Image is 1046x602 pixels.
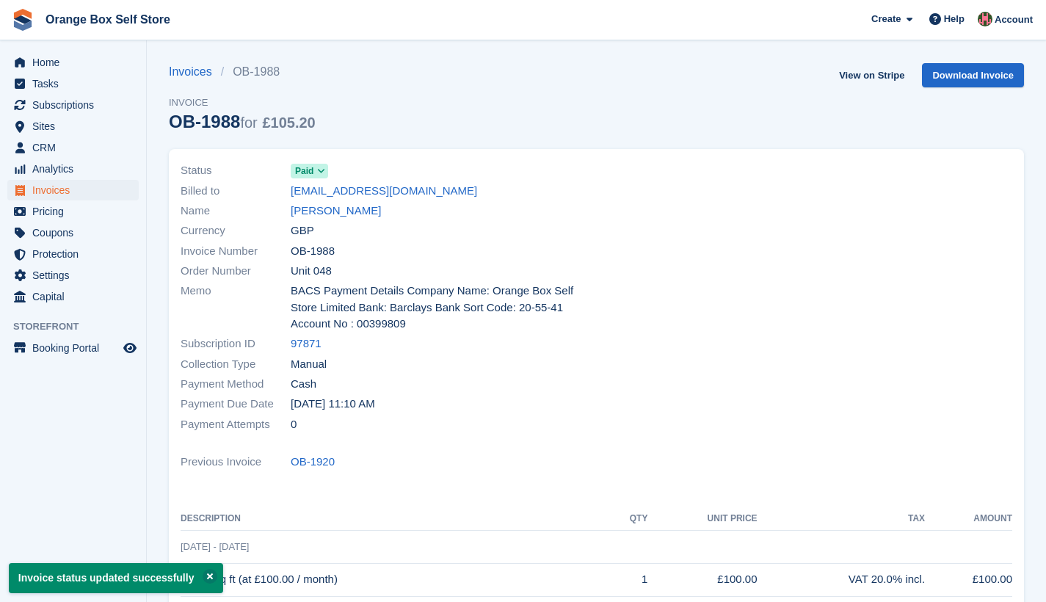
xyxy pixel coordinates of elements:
span: Cash [291,376,316,393]
td: 1 × 50 sq ft (at £100.00 / month) [181,563,608,596]
a: Preview store [121,339,139,357]
span: Invoice [169,95,316,110]
a: Download Invoice [922,63,1024,87]
nav: breadcrumbs [169,63,316,81]
span: Paid [295,164,313,178]
div: OB-1988 [169,112,316,131]
th: Amount [925,507,1012,531]
span: Manual [291,356,327,373]
span: Coupons [32,222,120,243]
span: Payment Method [181,376,291,393]
span: Help [944,12,965,26]
a: menu [7,137,139,158]
span: Create [871,12,901,26]
span: Status [181,162,291,179]
span: Name [181,203,291,220]
span: Tasks [32,73,120,94]
span: [DATE] - [DATE] [181,541,249,552]
span: Home [32,52,120,73]
a: menu [7,95,139,115]
a: menu [7,222,139,243]
a: menu [7,180,139,200]
a: Orange Box Self Store [40,7,176,32]
a: OB-1920 [291,454,335,471]
span: OB-1988 [291,243,335,260]
a: menu [7,52,139,73]
span: Booking Portal [32,338,120,358]
a: menu [7,116,139,137]
th: Tax [758,507,926,531]
img: stora-icon-8386f47178a22dfd0bd8f6a31ec36ba5ce8667c1dd55bd0f319d3a0aa187defe.svg [12,9,34,31]
a: menu [7,265,139,286]
span: Sites [32,116,120,137]
a: menu [7,244,139,264]
span: GBP [291,222,314,239]
a: View on Stripe [833,63,910,87]
span: Analytics [32,159,120,179]
a: Paid [291,162,328,179]
th: QTY [608,507,647,531]
a: Invoices [169,63,221,81]
td: 1 [608,563,647,596]
span: £105.20 [262,115,315,131]
span: BACS Payment Details Company Name: Orange Box Self Store Limited Bank: Barclays Bank Sort Code: 2... [291,283,588,333]
span: Memo [181,283,291,333]
span: Billed to [181,183,291,200]
p: Invoice status updated successfully [9,563,223,593]
span: Storefront [13,319,146,334]
span: Settings [32,265,120,286]
span: Unit 048 [291,263,332,280]
span: Subscription ID [181,336,291,352]
span: for [240,115,257,131]
td: £100.00 [925,563,1012,596]
span: Capital [32,286,120,307]
img: David Clark [978,12,992,26]
span: Protection [32,244,120,264]
span: Payment Due Date [181,396,291,413]
span: CRM [32,137,120,158]
a: [PERSON_NAME] [291,203,381,220]
td: £100.00 [647,563,757,596]
span: Order Number [181,263,291,280]
span: Pricing [32,201,120,222]
a: menu [7,201,139,222]
th: Unit Price [647,507,757,531]
span: Invoices [32,180,120,200]
span: Payment Attempts [181,416,291,433]
th: Description [181,507,608,531]
span: Currency [181,222,291,239]
a: menu [7,159,139,179]
a: menu [7,73,139,94]
div: VAT 20.0% incl. [758,571,926,588]
a: 97871 [291,336,322,352]
span: Collection Type [181,356,291,373]
time: 2025-08-26 10:10:33 UTC [291,396,375,413]
a: [EMAIL_ADDRESS][DOMAIN_NAME] [291,183,477,200]
a: menu [7,338,139,358]
span: Subscriptions [32,95,120,115]
span: Account [995,12,1033,27]
span: Invoice Number [181,243,291,260]
span: 0 [291,416,297,433]
span: Previous Invoice [181,454,291,471]
a: menu [7,286,139,307]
